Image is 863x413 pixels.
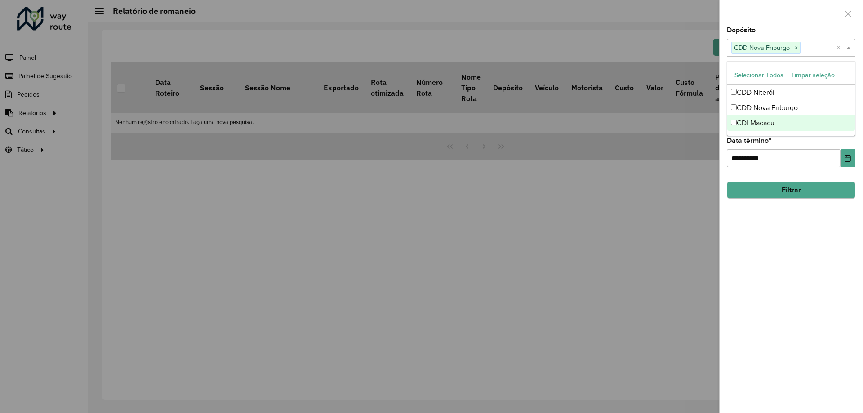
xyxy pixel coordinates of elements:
div: CDD Nova Friburgo [727,100,855,115]
ng-dropdown-panel: Options list [727,61,855,136]
button: Limpar seleção [787,68,839,82]
span: Clear all [836,42,844,53]
button: Filtrar [727,182,855,199]
button: Selecionar Todos [730,68,787,82]
span: CDD Nova Friburgo [732,42,792,53]
div: CDI Macacu [727,115,855,131]
label: Depósito [727,25,756,36]
button: Choose Date [841,149,855,167]
span: × [792,43,800,53]
div: CDD Niterói [727,85,855,100]
label: Data término [727,135,771,146]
